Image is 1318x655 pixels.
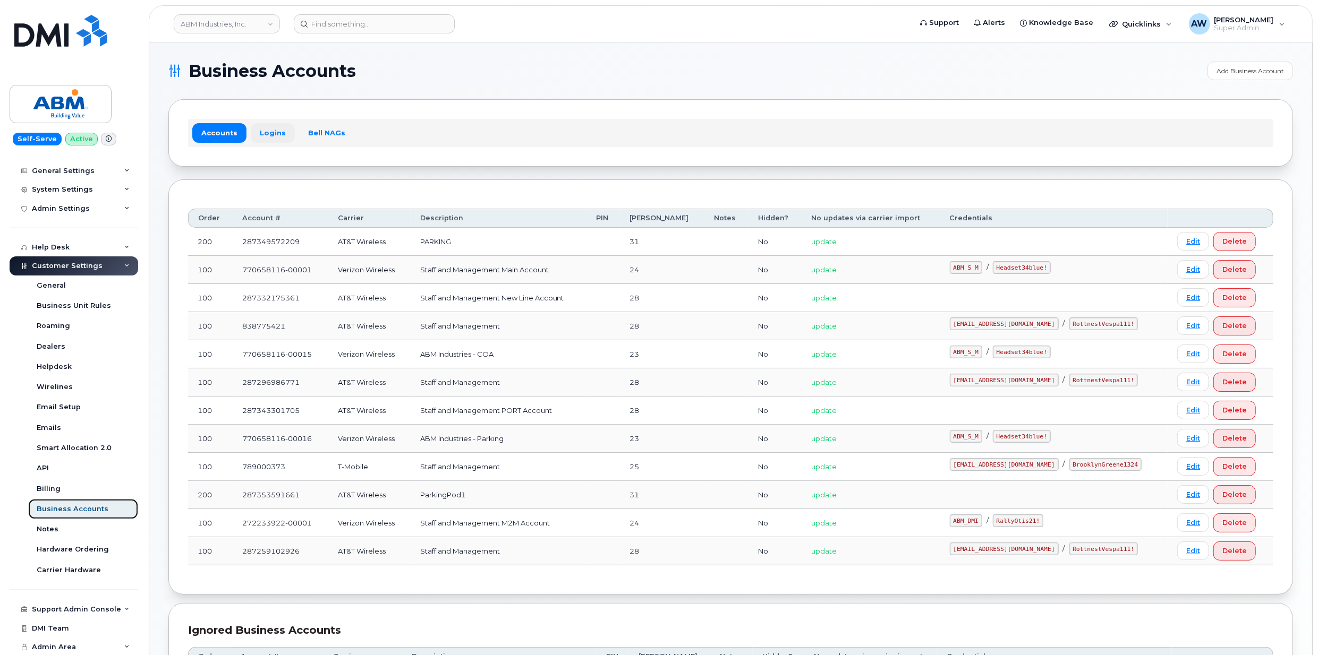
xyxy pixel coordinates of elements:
span: Delete [1222,321,1247,331]
a: Edit [1177,401,1209,419]
td: No [749,481,802,509]
button: Delete [1213,288,1256,307]
td: 100 [188,397,233,425]
span: Delete [1222,264,1247,274]
a: Edit [1177,513,1209,532]
td: No [749,509,802,537]
th: Hidden? [749,209,802,228]
td: 28 [620,312,705,340]
th: [PERSON_NAME] [620,209,705,228]
code: [EMAIL_ADDRESS][DOMAIN_NAME] [950,542,1059,555]
a: Accounts [192,123,246,142]
td: No [749,228,802,256]
span: / [987,347,989,356]
code: ABM_DMI [950,514,982,527]
code: [EMAIL_ADDRESS][DOMAIN_NAME] [950,374,1059,386]
td: ParkingPod1 [411,481,586,509]
th: Credentials [940,209,1168,228]
td: 23 [620,340,705,368]
td: 100 [188,312,233,340]
td: 28 [620,368,705,397]
code: RottnestVespa111! [1069,542,1138,555]
td: Staff and Management [411,453,586,481]
td: AT&T Wireless [328,537,410,565]
td: 770658116-00016 [233,425,328,453]
span: Delete [1222,518,1247,528]
td: AT&T Wireless [328,284,410,312]
td: 287296986771 [233,368,328,397]
a: Edit [1177,288,1209,307]
th: Account # [233,209,328,228]
a: Edit [1177,541,1209,560]
td: 31 [620,228,705,256]
span: Delete [1222,349,1247,359]
td: T-Mobile [328,453,410,481]
span: update [812,462,837,471]
span: update [812,434,837,443]
span: update [812,547,837,555]
td: 100 [188,509,233,537]
span: Delete [1222,546,1247,556]
td: Staff and Management M2M Account [411,509,586,537]
code: ABM_S_M [950,261,982,274]
code: ABM_S_M [950,430,982,443]
a: Edit [1177,260,1209,279]
a: Edit [1177,457,1209,476]
span: update [812,265,837,274]
th: PIN [586,209,620,228]
span: / [987,263,989,271]
td: 200 [188,228,233,256]
td: AT&T Wireless [328,312,410,340]
code: RallyOtis21! [993,514,1043,527]
td: 28 [620,397,705,425]
th: Notes [704,209,749,228]
span: update [812,350,837,358]
td: No [749,340,802,368]
span: update [812,378,837,386]
button: Delete [1213,316,1256,335]
span: update [812,322,837,330]
span: update [812,294,837,302]
button: Delete [1213,457,1256,476]
td: Staff and Management [411,312,586,340]
td: Verizon Wireless [328,425,410,453]
a: Edit [1177,429,1209,447]
code: Headset34blue! [993,430,1051,443]
code: RottnestVespa111! [1069,374,1138,386]
td: Verizon Wireless [328,340,410,368]
a: Logins [251,123,295,142]
a: Edit [1177,373,1209,391]
button: Delete [1213,232,1256,251]
td: ABM Industries - Parking [411,425,586,453]
a: Edit [1177,232,1209,251]
td: AT&T Wireless [328,481,410,509]
a: Edit [1177,344,1209,363]
td: 287343301705 [233,397,328,425]
td: 100 [188,340,233,368]
a: Bell NAGs [299,123,354,142]
div: Ignored Business Accounts [188,623,1273,638]
button: Delete [1213,485,1256,504]
td: No [749,368,802,397]
td: 28 [620,284,705,312]
td: ABM Industries - COA [411,340,586,368]
th: Carrier [328,209,410,228]
button: Delete [1213,541,1256,561]
td: 789000373 [233,453,328,481]
span: update [812,406,837,415]
code: Headset34blue! [993,346,1051,358]
td: Staff and Management New Line Account [411,284,586,312]
td: 28 [620,537,705,565]
td: No [749,284,802,312]
td: 31 [620,481,705,509]
td: 287353591661 [233,481,328,509]
td: Verizon Wireless [328,509,410,537]
td: AT&T Wireless [328,368,410,397]
td: 200 [188,481,233,509]
code: RottnestVespa111! [1069,317,1138,330]
td: Staff and Management [411,537,586,565]
td: 100 [188,284,233,312]
td: 287259102926 [233,537,328,565]
td: No [749,453,802,481]
td: 770658116-00015 [233,340,328,368]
